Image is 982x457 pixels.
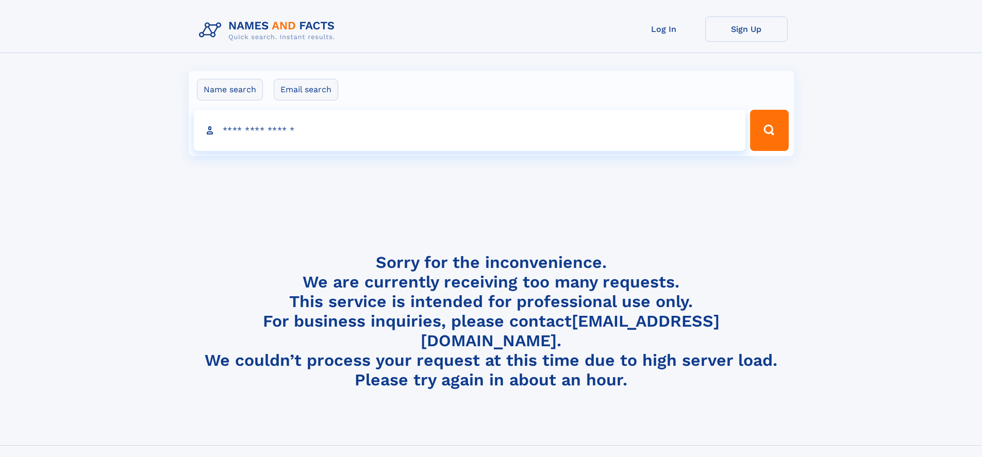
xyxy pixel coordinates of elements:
[705,16,788,42] a: Sign Up
[421,311,720,350] a: [EMAIL_ADDRESS][DOMAIN_NAME]
[750,110,788,151] button: Search Button
[274,79,338,100] label: Email search
[195,16,343,44] img: Logo Names and Facts
[623,16,705,42] a: Log In
[195,252,788,390] h4: Sorry for the inconvenience. We are currently receiving too many requests. This service is intend...
[194,110,746,151] input: search input
[197,79,263,100] label: Name search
